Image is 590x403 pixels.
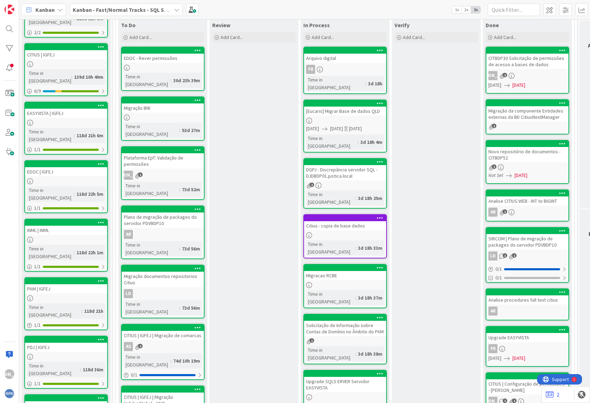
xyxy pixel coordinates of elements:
[179,304,180,312] span: :
[122,331,204,340] div: CITIUS | IGFEJ | Migração de comarcas
[71,73,72,81] span: :
[172,357,202,365] div: 74d 10h 19m
[488,208,497,217] div: AR
[486,71,568,80] div: [PERSON_NAME]
[403,34,425,40] span: Add Card...
[304,159,386,180] div: DGPJ - Discrepância servidor SQL - DJDBDP01.justica.local
[494,34,516,40] span: Add Card...
[122,147,204,169] div: Plataforma EpT: Validação de permissões
[170,77,172,84] span: :
[180,245,202,253] div: 73d 56m
[495,265,502,273] span: 0 / 1
[25,167,107,176] div: EDOC | IGFEJ
[349,125,362,132] div: [DATE]
[394,22,409,29] span: Verify
[304,371,386,392] div: Upgrade SQLS ERVER Servidor EASYVISTA
[81,307,82,315] span: :
[25,278,107,293] div: PAM | IGFEJ
[25,336,107,352] div: PDJ | IGFEJ
[355,194,356,202] span: :
[486,251,568,261] div: LD
[122,47,204,63] div: EDOC - Rever permissões
[131,371,137,379] span: 0 / 1
[471,6,480,13] span: 3x
[179,245,180,253] span: :
[303,314,387,364] a: Solicitação de Informação sobre Contas de Domínio no Âmbito do PAMTime in [GEOGRAPHIC_DATA]:3d 18...
[74,132,75,139] span: :
[124,289,133,298] div: LD
[24,277,108,330] a: PAM | IGFEJTime in [GEOGRAPHIC_DATA]:118d 21h1/1
[122,272,204,287] div: Migração documentos repositorios Citius
[358,138,359,146] span: :
[304,215,386,230] div: Citius - copia de base dados
[304,54,386,63] div: Arquivo digital
[27,128,74,143] div: Time in [GEOGRAPHIC_DATA]
[462,6,471,13] span: 2x
[486,99,569,134] a: Migração da componente Entidades externas da BD CitiusNextManager
[179,186,180,193] span: :
[121,22,136,29] span: To Do
[486,265,568,273] div: 0/1
[503,398,507,403] span: 1
[486,106,568,122] div: Migração da componente Entidades externas da BD CitiusNextManager
[503,209,507,214] span: 1
[180,126,202,134] div: 53d 27m
[179,126,180,134] span: :
[138,344,143,348] span: 2
[122,206,204,228] div: Plano de migração de packages do servidor PDVBDP10
[303,214,387,258] a: Citius - copia de base dadosTime in [GEOGRAPHIC_DATA]:3d 18h 33m
[124,123,179,138] div: Time in [GEOGRAPHIC_DATA]
[303,100,387,153] a: [Eucaris] Migrar Base de dados QLD[DATE][DATE][DATE]Time in [GEOGRAPHIC_DATA]:3d 18h 4m
[24,336,108,389] a: PDJ | IGFEJTime in [GEOGRAPHIC_DATA]:118d 36m1/1
[512,82,525,89] span: [DATE]
[303,22,330,29] span: In Process
[306,191,355,206] div: Time in [GEOGRAPHIC_DATA]
[25,262,107,271] div: 1/1
[356,194,384,202] div: 3d 18h 25m
[122,371,204,379] div: 0/1
[486,379,568,395] div: CITIUS | Configuração de permissões - [PERSON_NAME]
[27,245,74,260] div: Time in [GEOGRAPHIC_DATA]
[488,172,503,178] i: Not Set
[486,289,568,304] div: Analise procedures full text citius
[72,73,105,81] div: 139d 10h 40m
[124,241,179,256] div: Time in [GEOGRAPHIC_DATA]
[25,226,107,235] div: INML | INML
[486,141,568,162] div: Novo repositório de documentos - CITBDP52
[512,355,525,362] span: [DATE]
[124,353,170,369] div: Time in [GEOGRAPHIC_DATA]
[512,253,517,258] span: 1
[82,307,105,315] div: 118d 21h
[486,208,568,217] div: AR
[304,221,386,230] div: Citius - copia de base dados
[122,97,204,113] div: Migração BNI
[170,357,172,365] span: :
[488,82,501,89] span: [DATE]
[488,307,497,316] div: AR
[486,234,568,249] div: SIRCOM | Plano de migração de packages do servidor PDVBDP10
[359,138,384,146] div: 3d 18h 4m
[492,124,496,128] span: 1
[124,342,133,351] div: AS
[304,321,386,336] div: Solicitação de Informação sobre Contas de Domínio no Âmbito do PAM
[488,251,497,261] div: LD
[212,22,230,29] span: Review
[27,186,74,202] div: Time in [GEOGRAPHIC_DATA]
[304,271,386,280] div: MIgracao RCBE
[306,290,355,305] div: Time in [GEOGRAPHIC_DATA]
[122,171,204,180] div: [PERSON_NAME]
[25,109,107,118] div: EASYVISTA | IGFEJ
[486,140,569,184] a: Novo repositório de documentos - CITBDP52Not Set[DATE]
[356,244,384,252] div: 3d 18h 33m
[306,65,315,74] div: FR
[486,47,569,94] a: CITBDP30 Solicitação de permissões de acesso a bases de dados[PERSON_NAME][DATE][DATE]
[306,76,365,91] div: Time in [GEOGRAPHIC_DATA]
[486,373,568,395] div: CITIUS | Configuração de permissões - [PERSON_NAME]
[122,289,204,298] div: LD
[25,284,107,293] div: PAM | IGFEJ
[486,47,568,69] div: CITBDP30 Solicitação de permissões de acesso a bases de dados
[124,182,179,197] div: Time in [GEOGRAPHIC_DATA]
[486,344,568,353] div: FR
[122,325,204,340] div: CITIUS | IGFEJ | Migração de comarcas
[306,134,358,150] div: Time in [GEOGRAPHIC_DATA]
